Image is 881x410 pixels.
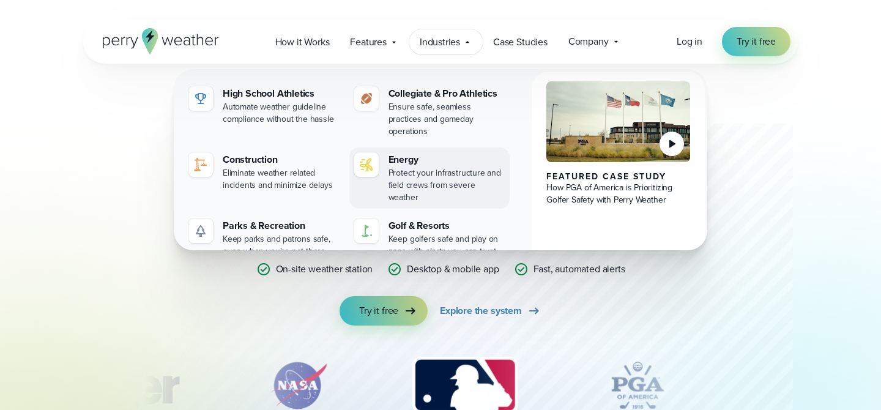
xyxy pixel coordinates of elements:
[193,223,208,238] img: parks-icon-grey.svg
[440,304,522,318] span: Explore the system
[388,233,505,258] div: Keep golfers safe and play on pace with alerts you can trust
[388,152,505,167] div: Energy
[265,29,340,54] a: How it Works
[223,233,340,258] div: Keep parks and patrons safe, even when you're not there
[359,157,374,172] img: energy-icon@2x-1.svg
[349,214,510,263] a: Golf & Resorts Keep golfers safe and play on pace with alerts you can trust
[223,167,340,192] div: Eliminate weather related incidents and minimize delays
[350,35,387,50] span: Features
[340,296,428,326] a: Try it free
[359,304,398,318] span: Try it free
[568,34,609,49] span: Company
[275,35,330,50] span: How it Works
[546,172,690,182] div: Featured Case Study
[546,81,690,162] img: PGA of America, Frisco Campus
[223,101,340,125] div: Automate weather guideline compliance without the hassle
[533,262,625,277] p: Fast, automated alerts
[184,214,344,263] a: Parks & Recreation Keep parks and patrons safe, even when you're not there
[276,262,373,277] p: On-site weather station
[546,182,690,206] div: How PGA of America is Prioritizing Golfer Safety with Perry Weather
[193,91,208,106] img: highschool-icon.svg
[388,218,505,233] div: Golf & Resorts
[223,218,340,233] div: Parks & Recreation
[388,86,505,101] div: Collegiate & Pro Athletics
[493,35,548,50] span: Case Studies
[193,157,208,172] img: noun-crane-7630938-1@2x.svg
[388,101,505,138] div: Ensure safe, seamless practices and gameday operations
[359,223,374,238] img: golf-iconV2.svg
[532,72,705,272] a: PGA of America, Frisco Campus Featured Case Study How PGA of America is Prioritizing Golfer Safet...
[722,27,790,56] a: Try it free
[184,81,344,130] a: High School Athletics Automate weather guideline compliance without the hassle
[184,147,344,196] a: Construction Eliminate weather related incidents and minimize delays
[483,29,558,54] a: Case Studies
[349,81,510,143] a: Collegiate & Pro Athletics Ensure safe, seamless practices and gameday operations
[349,147,510,209] a: Energy Protect your infrastructure and field crews from severe weather
[407,262,499,277] p: Desktop & mobile app
[388,167,505,204] div: Protect your infrastructure and field crews from severe weather
[420,35,460,50] span: Industries
[359,91,374,106] img: proathletics-icon@2x-1.svg
[440,296,541,326] a: Explore the system
[737,34,776,49] span: Try it free
[223,86,340,101] div: High School Athletics
[223,152,340,167] div: Construction
[677,34,702,49] a: Log in
[677,34,702,48] span: Log in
